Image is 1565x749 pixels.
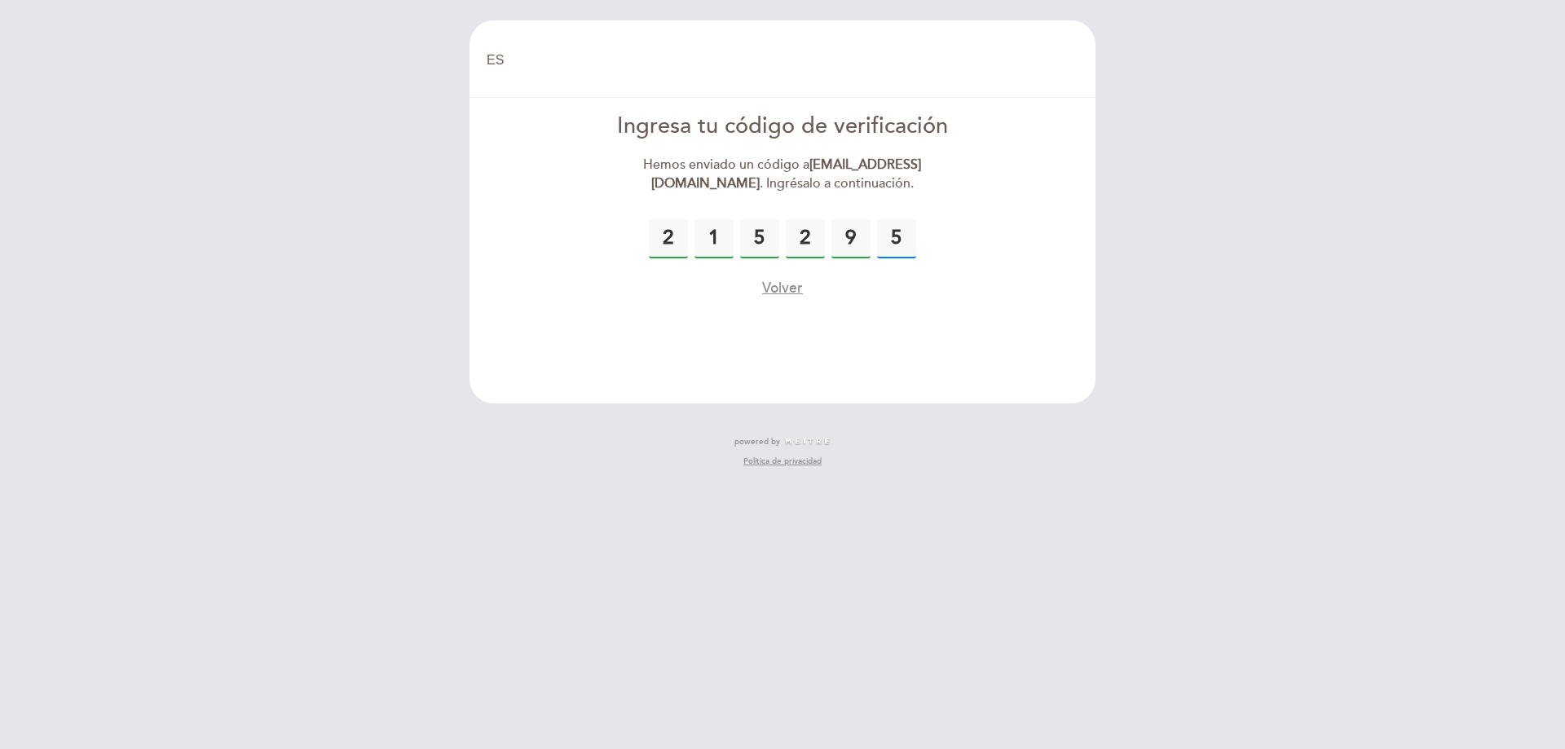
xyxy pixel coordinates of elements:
[877,219,916,258] input: 0
[694,219,734,258] input: 0
[649,219,688,258] input: 0
[734,436,780,447] span: powered by
[786,219,825,258] input: 0
[740,219,779,258] input: 0
[762,278,803,298] button: Volver
[743,456,822,467] a: Política de privacidad
[831,219,871,258] input: 0
[596,111,970,143] div: Ingresa tu código de verificación
[596,156,970,193] div: Hemos enviado un código a . Ingrésalo a continuación.
[734,436,831,447] a: powered by
[784,438,831,446] img: MEITRE
[651,156,922,192] strong: [EMAIL_ADDRESS][DOMAIN_NAME]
